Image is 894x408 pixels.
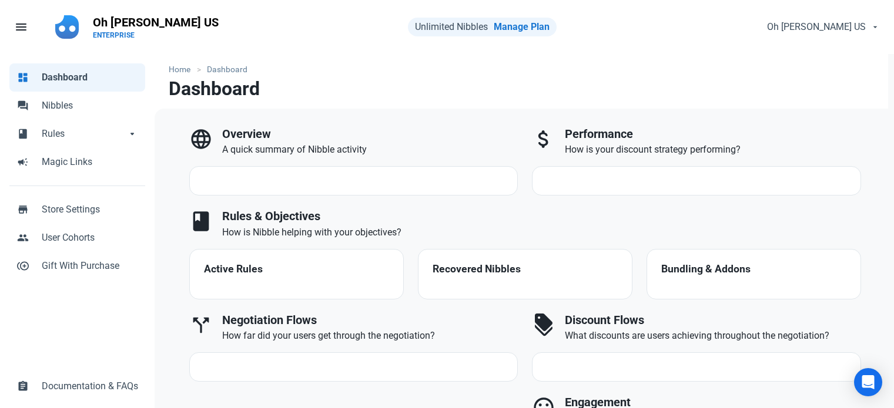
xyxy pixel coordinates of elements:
span: call_split [189,313,213,337]
h3: Rules & Objectives [222,210,861,223]
p: How is Nibble helping with your objectives? [222,225,861,240]
a: storeStore Settings [9,195,145,224]
nav: breadcrumbs [155,54,888,78]
span: Nibbles [42,99,138,113]
a: control_point_duplicateGift With Purchase [9,252,145,280]
span: Gift With Purchase [42,259,138,273]
span: people [17,231,29,242]
h3: Discount Flows [565,313,861,327]
p: ENTERPRISE [93,31,219,40]
h4: Recovered Nibbles [433,264,618,275]
div: Open Intercom Messenger [854,368,882,396]
p: Oh [PERSON_NAME] US [93,14,219,31]
span: Documentation & FAQs [42,379,138,393]
span: store [17,203,29,214]
p: A quick summary of Nibble activity [222,143,518,157]
span: User Cohorts [42,231,138,245]
h3: Performance [565,127,861,141]
span: campaign [17,155,29,167]
h4: Bundling & Addons [661,264,846,275]
p: How far did your users get through the negotiation? [222,329,518,343]
span: Rules [42,127,126,141]
span: Magic Links [42,155,138,169]
span: language [189,127,213,151]
a: bookRulesarrow_drop_down [9,120,145,148]
a: assignmentDocumentation & FAQs [9,372,145,400]
a: campaignMagic Links [9,148,145,176]
span: Oh [PERSON_NAME] US [767,20,866,34]
span: arrow_drop_down [126,127,138,139]
h3: Overview [222,127,518,141]
h1: Dashboard [169,78,260,99]
a: Home [169,63,196,76]
span: discount [532,313,555,337]
a: forumNibbles [9,92,145,120]
span: assignment [17,379,29,391]
span: book [189,210,213,233]
button: Oh [PERSON_NAME] US [757,15,887,39]
h4: Active Rules [204,264,389,275]
h3: Negotiation Flows [222,313,518,327]
span: control_point_duplicate [17,259,29,271]
span: forum [17,99,29,110]
span: book [17,127,29,139]
p: How is your discount strategy performing? [565,143,861,157]
a: Oh [PERSON_NAME] USENTERPRISE [86,9,226,45]
span: dashboard [17,70,29,82]
span: attach_money [532,127,555,151]
a: dashboardDashboard [9,63,145,92]
a: peopleUser Cohorts [9,224,145,252]
span: menu [14,20,28,34]
span: Unlimited Nibbles [415,21,488,32]
span: Store Settings [42,203,138,217]
p: What discounts are users achieving throughout the negotiation? [565,329,861,343]
a: Manage Plan [494,21,550,32]
span: Dashboard [42,70,138,85]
